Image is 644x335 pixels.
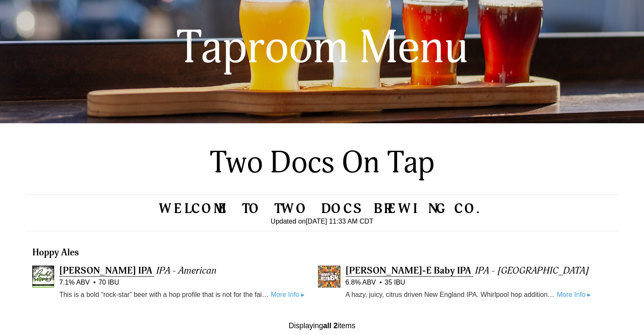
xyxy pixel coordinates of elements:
[93,277,119,288] span: 70 IBU
[345,277,376,288] span: 6.8% ABV
[156,265,216,277] span: IPA - American
[557,289,591,300] a: More Info
[345,265,473,277] a: [PERSON_NAME]-E Baby IPA
[59,289,271,300] p: This is a bold “rock-star” beer with a hop profile that is not for the faint of heart. We feel th...
[306,218,373,225] time: [DATE] 11:33 AM CDT
[59,265,152,277] span: [PERSON_NAME] IPA
[323,321,337,330] b: all 2
[100,23,544,74] h1: Taproom Menu
[379,277,405,288] span: 35 IBU
[345,289,557,300] p: A hazy, juicy, citrus driven New England IPA. Whirlpool hop additions of Azacca, Citra, and Mosai...
[318,266,340,288] img: Hayes-E Baby IPA
[26,321,619,331] div: Displaying items
[271,289,304,300] a: More Info
[32,266,54,288] img: Buddy Hoppy IPA
[59,277,90,288] span: 7.1% ABV
[26,203,619,214] h2: Welcome to Two Docs Brewing Co.
[32,246,612,259] h3: Hoppy Ales
[59,265,155,277] a: [PERSON_NAME] IPA
[345,265,471,277] span: [PERSON_NAME]-E Baby IPA
[177,144,467,182] h2: Two Docs On Tap
[475,265,589,277] span: IPA - [GEOGRAPHIC_DATA]
[271,218,306,225] span: Updated on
